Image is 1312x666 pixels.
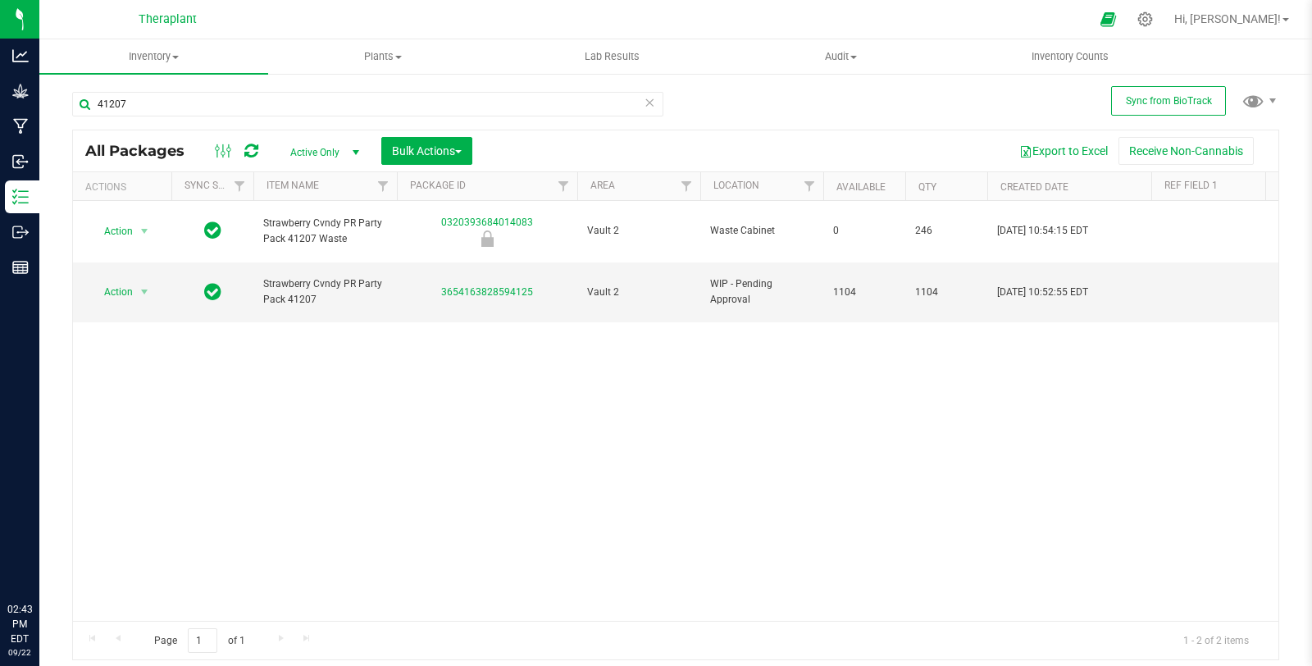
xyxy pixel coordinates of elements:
[915,285,977,300] span: 1104
[1090,3,1127,35] span: Open Ecommerce Menu
[918,181,936,193] a: Qty
[587,223,690,239] span: Vault 2
[89,281,134,303] span: Action
[12,224,29,240] inline-svg: Outbound
[915,223,977,239] span: 246
[410,180,466,191] a: Package ID
[713,180,759,191] a: Location
[796,172,823,200] a: Filter
[955,39,1184,74] a: Inventory Counts
[16,535,66,584] iframe: Resource center
[85,142,201,160] span: All Packages
[1009,137,1118,165] button: Export to Excel
[1164,180,1218,191] a: Ref Field 1
[710,276,813,308] span: WIP - Pending Approval
[12,118,29,135] inline-svg: Manufacturing
[644,92,655,113] span: Clear
[263,276,387,308] span: Strawberry Cvndy PR Party Pack 41207
[188,628,217,654] input: 1
[184,180,248,191] a: Sync Status
[89,220,134,243] span: Action
[1126,95,1212,107] span: Sync from BioTrack
[1174,12,1281,25] span: Hi, [PERSON_NAME]!
[1135,11,1155,27] div: Manage settings
[12,48,29,64] inline-svg: Analytics
[550,172,577,200] a: Filter
[441,217,533,228] a: 0320393684014083
[12,259,29,276] inline-svg: Reports
[563,49,662,64] span: Lab Results
[12,83,29,99] inline-svg: Grow
[204,281,221,303] span: In Sync
[140,628,258,654] span: Page of 1
[39,49,268,64] span: Inventory
[72,92,663,116] input: Search Package ID, Item Name, SKU, Lot or Part Number...
[12,189,29,205] inline-svg: Inventory
[590,180,615,191] a: Area
[997,285,1088,300] span: [DATE] 10:52:55 EDT
[1170,628,1262,653] span: 1 - 2 of 2 items
[263,216,387,247] span: Strawberry Cvndy PR Party Pack 41207 Waste
[1009,49,1131,64] span: Inventory Counts
[836,181,886,193] a: Available
[498,39,727,74] a: Lab Results
[587,285,690,300] span: Vault 2
[7,646,32,659] p: 09/22
[7,602,32,646] p: 02:43 PM EDT
[392,144,462,157] span: Bulk Actions
[1000,181,1068,193] a: Created Date
[1111,86,1226,116] button: Sync from BioTrack
[268,39,497,74] a: Plants
[727,49,954,64] span: Audit
[441,286,533,298] a: 3654163828594125
[226,172,253,200] a: Filter
[134,281,155,303] span: select
[139,12,197,26] span: Theraplant
[997,223,1088,239] span: [DATE] 10:54:15 EDT
[370,172,397,200] a: Filter
[1118,137,1254,165] button: Receive Non-Cannabis
[269,49,496,64] span: Plants
[381,137,472,165] button: Bulk Actions
[833,223,895,239] span: 0
[134,220,155,243] span: select
[673,172,700,200] a: Filter
[394,230,580,247] div: Newly Received
[710,223,813,239] span: Waste Cabinet
[39,39,268,74] a: Inventory
[12,153,29,170] inline-svg: Inbound
[85,181,165,193] div: Actions
[204,219,221,242] span: In Sync
[727,39,955,74] a: Audit
[833,285,895,300] span: 1104
[266,180,319,191] a: Item Name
